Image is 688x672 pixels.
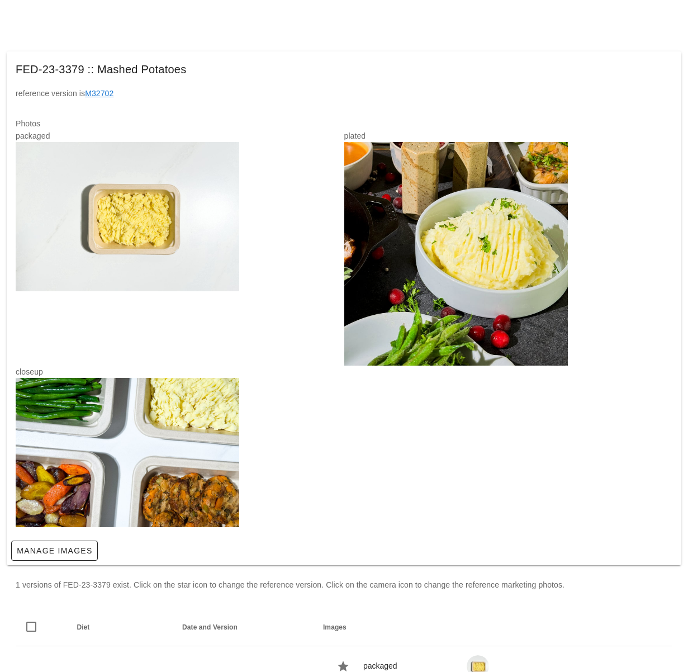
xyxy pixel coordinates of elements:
div: Photos [7,108,681,536]
th: Images [314,609,507,646]
th: Diet [68,609,173,646]
div: plated [344,130,673,366]
div: 1 versions of FED-23-3379 exist. Click on the star icon to change the reference version. Click on... [7,570,681,600]
div: packaged [16,130,344,366]
div: FED-23-3379 :: Mashed Potatoes [7,51,681,87]
a: Manage Images [11,541,98,561]
a: M32702 [85,89,113,98]
th: Date and Version [173,609,314,646]
div: closeup [16,366,672,527]
span: Manage Images [16,546,93,555]
div: reference version is [7,87,681,108]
